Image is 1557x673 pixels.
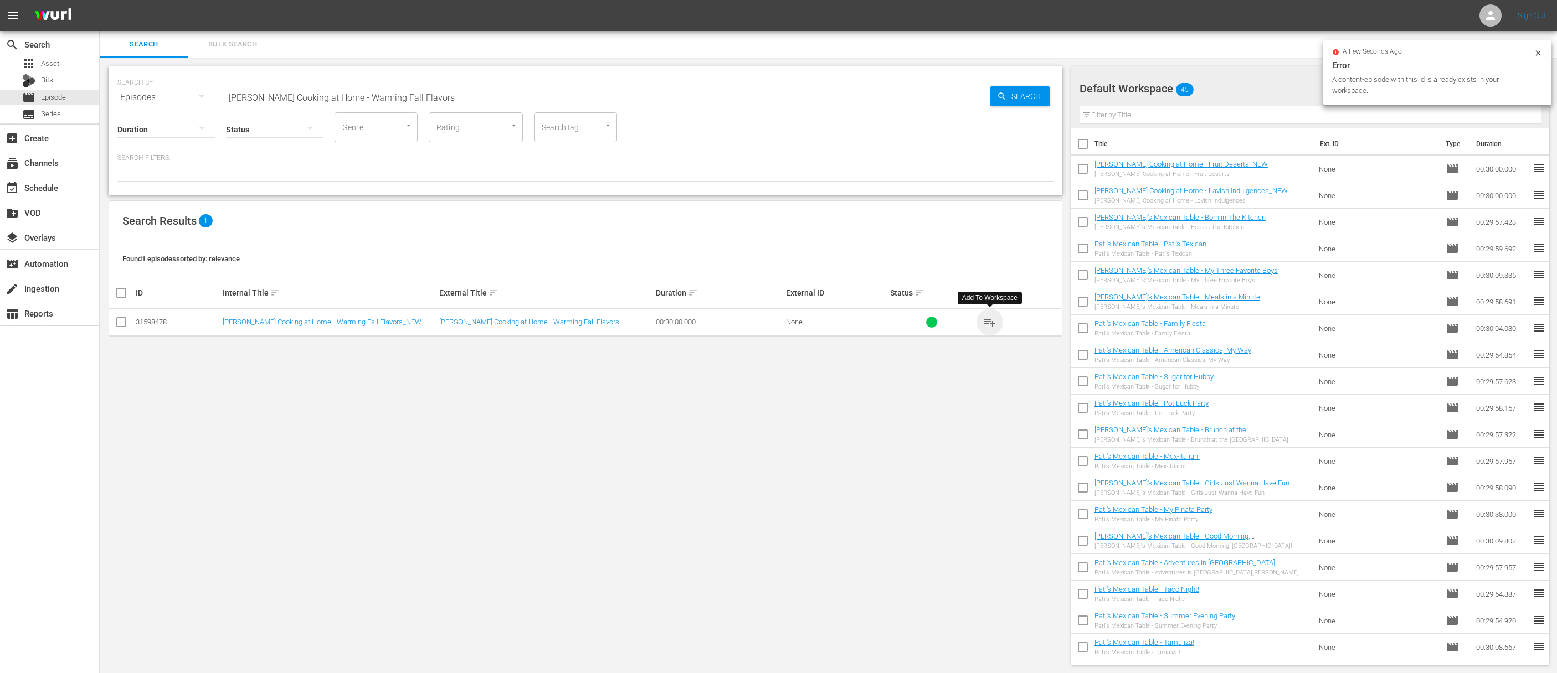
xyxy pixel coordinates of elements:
button: Open [403,120,414,131]
span: reorder [1533,534,1546,547]
div: Status [890,286,974,299]
span: Found 1 episodes sorted by: relevance [122,255,240,263]
span: Episode [22,91,35,104]
td: 00:30:09.802 [1472,527,1533,554]
td: 00:29:54.920 [1472,607,1533,634]
td: 00:30:09.335 [1472,262,1533,288]
span: reorder [1533,587,1546,600]
span: Episode [1446,481,1459,494]
span: Series [22,108,35,121]
div: Pati's Mexican Table - Summer Evening Party [1094,622,1235,629]
th: Title [1094,128,1313,159]
a: [PERSON_NAME]'s Mexican Table - Brunch at the [GEOGRAPHIC_DATA] [1094,426,1251,442]
a: [PERSON_NAME] Cooking at Home - Lavish Indulgences_NEW [1094,187,1288,195]
div: Bits [22,74,35,87]
span: Episode [1446,215,1459,229]
td: None [1314,182,1441,209]
div: Episodes [117,82,215,113]
td: 00:29:54.387 [1472,581,1533,607]
span: Search [106,38,182,51]
div: Pati's Mexican Table - Tamaliza! [1094,649,1194,656]
td: None [1314,315,1441,341]
td: 00:30:00.000 [1472,156,1533,182]
div: Pati's Mexican Table - My Pinata Party [1094,516,1212,523]
td: None [1314,554,1441,581]
span: Episode [1446,561,1459,574]
span: Episode [41,92,66,103]
button: Search [990,86,1050,106]
span: reorder [1533,241,1546,255]
span: Schedule [6,182,19,195]
span: reorder [1533,640,1546,653]
span: Asset [22,57,35,70]
span: Episode [1446,375,1459,388]
td: None [1314,209,1441,235]
td: 00:29:59.692 [1472,235,1533,262]
a: Pati's Mexican Table - Summer Evening Party [1094,612,1235,620]
td: None [1314,501,1441,527]
td: None [1314,395,1441,421]
a: Pati's Mexican Table - Mex-Italian! [1094,452,1200,460]
td: 00:29:54.854 [1472,341,1533,368]
th: Ext. ID [1313,128,1440,159]
span: Episode [1446,614,1459,627]
div: A content-episode with this id is already exists in your workspace. [1332,74,1531,96]
div: Error [1332,59,1543,72]
span: reorder [1533,268,1546,281]
span: Episode [1446,534,1459,547]
a: Pati's Mexican Table - Family Fiesta [1094,319,1206,328]
span: reorder [1533,560,1546,573]
a: Pati's Mexican Table - Tamaliza! [1094,638,1194,646]
a: [PERSON_NAME]'s Mexican Table - Girls Just Wanna Have Fun [1094,479,1289,487]
span: menu [7,9,20,22]
span: Episode [1446,242,1459,255]
div: [PERSON_NAME] Cooking at Home - Lavish Indulgences [1094,197,1288,204]
div: Pati's Mexican Table - Family Fiesta [1094,330,1206,337]
span: Episode [1446,348,1459,361]
td: None [1314,448,1441,474]
span: reorder [1533,294,1546,308]
a: [PERSON_NAME]'s Mexican Table - My Three Favorite Boys [1094,266,1278,275]
th: Type [1439,128,1469,159]
td: None [1314,474,1441,501]
a: Pati's Mexican Table - Sugar for Hubby [1094,372,1214,381]
span: Episode [1446,454,1459,468]
span: Create [6,132,19,145]
span: reorder [1533,401,1546,414]
span: Episode [1446,428,1459,441]
div: 31598478 [136,318,219,326]
span: reorder [1533,613,1546,627]
div: [PERSON_NAME]'s Mexican Table - Good Morning, [GEOGRAPHIC_DATA]! [1094,542,1311,550]
span: Reports [6,307,19,320]
div: None [786,318,887,326]
div: Internal Title [223,286,436,299]
div: Pati's Mexican Table - Sugar for Hubby [1094,383,1214,390]
span: Search Results [122,214,197,227]
a: Pati's Mexican Table - Taco Night! [1094,585,1199,593]
td: None [1314,235,1441,262]
a: Pati's Mexican Table - My Pinata Party [1094,505,1212,514]
div: [PERSON_NAME] Cooking at Home - Fruit Deserts [1094,170,1268,178]
div: [PERSON_NAME]'s Mexican Table - Brunch at the [GEOGRAPHIC_DATA] [1094,436,1311,443]
span: reorder [1533,427,1546,441]
div: Pati's Mexican Table - Pot Luck Party [1094,410,1209,417]
td: 00:30:08.667 [1472,634,1533,660]
td: None [1314,607,1441,634]
td: None [1314,262,1441,288]
span: reorder [1533,454,1546,467]
td: None [1314,581,1441,607]
span: reorder [1533,374,1546,387]
a: Pati's Mexican Table - American Classics, My Way [1094,346,1251,354]
span: Episode [1446,322,1459,335]
span: reorder [1533,348,1546,361]
div: Pati's Mexican Table - Adventures in [GEOGRAPHIC_DATA][PERSON_NAME] [1094,569,1311,576]
a: Sign Out [1518,11,1546,20]
span: Episode [1446,587,1459,600]
span: Overlays [6,231,19,245]
span: Bulk Search [195,38,270,51]
a: [PERSON_NAME]'s Mexican Table - Meals in a Minute [1094,293,1260,301]
td: 00:30:38.000 [1472,501,1533,527]
span: Series [41,108,61,120]
td: 00:29:58.090 [1472,474,1533,501]
button: playlist_add [977,309,1003,335]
